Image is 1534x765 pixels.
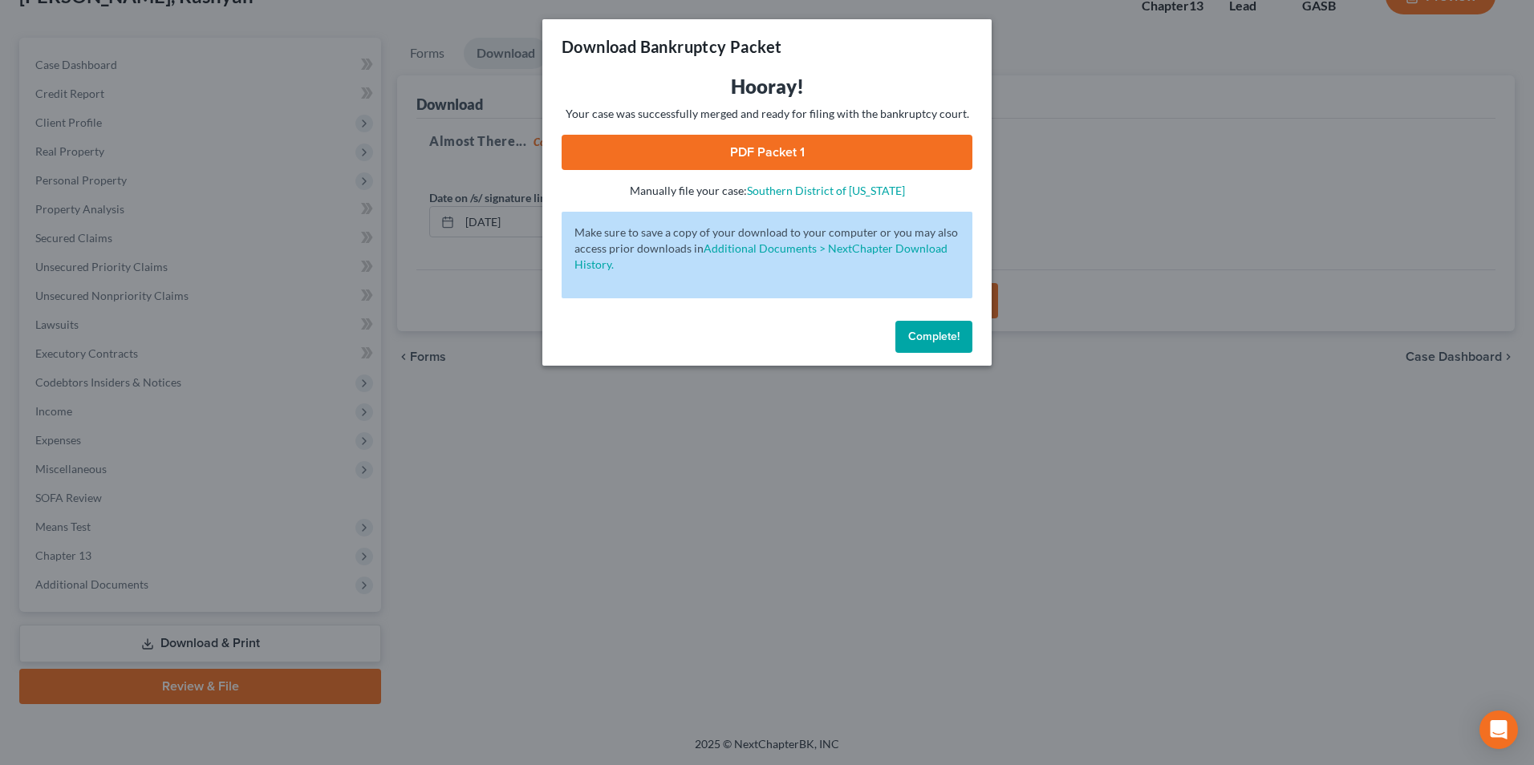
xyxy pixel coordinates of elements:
[574,225,960,273] p: Make sure to save a copy of your download to your computer or you may also access prior downloads in
[895,321,972,353] button: Complete!
[562,135,972,170] a: PDF Packet 1
[562,106,972,122] p: Your case was successfully merged and ready for filing with the bankruptcy court.
[562,35,781,58] h3: Download Bankruptcy Packet
[1479,710,1518,749] div: Open Intercom Messenger
[747,184,905,197] a: Southern District of [US_STATE]
[574,241,948,271] a: Additional Documents > NextChapter Download History.
[562,183,972,199] p: Manually file your case:
[908,330,960,343] span: Complete!
[562,74,972,99] h3: Hooray!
